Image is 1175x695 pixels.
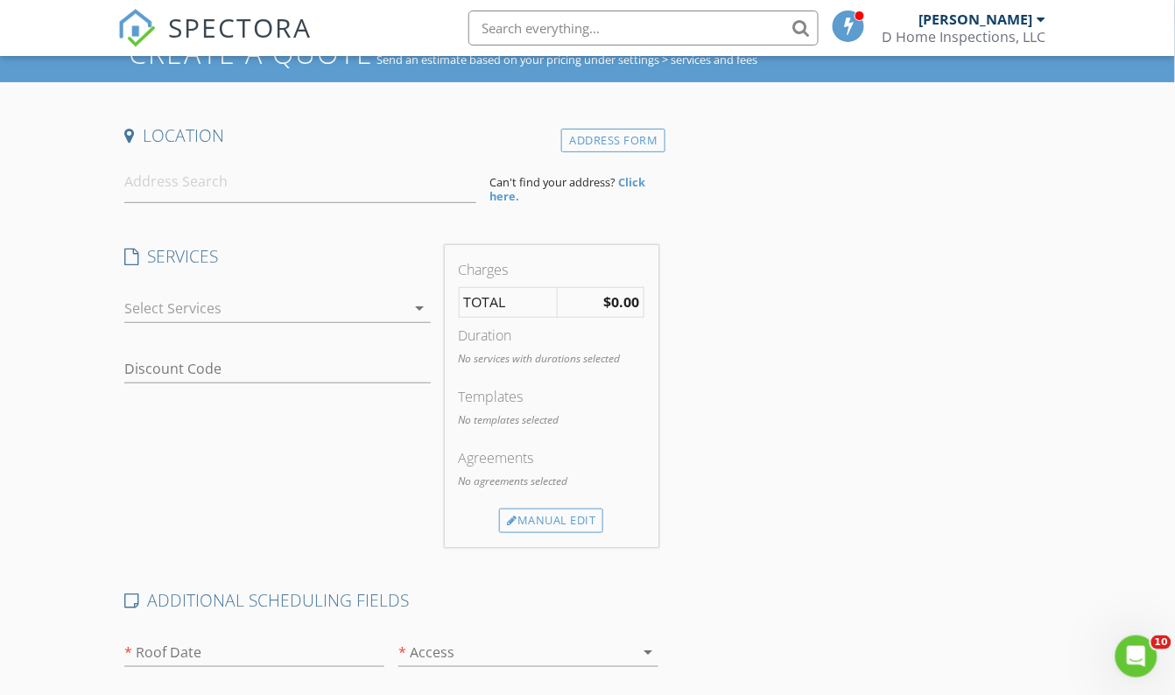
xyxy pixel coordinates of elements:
[124,638,384,667] input: Roof Date
[499,509,603,533] div: Manual Edit
[459,412,645,428] p: No templates selected
[124,245,430,268] h4: SERVICES
[459,287,558,318] td: TOTAL
[604,292,640,312] strong: $0.00
[410,298,431,319] i: arrow_drop_down
[1115,635,1157,677] iframe: Intercom live chat
[117,24,312,60] a: SPECTORA
[637,642,658,663] i: arrow_drop_down
[490,174,646,204] strong: Click here.
[883,28,1046,46] div: D Home Inspections, LLC
[490,174,616,190] span: Can't find your address?
[459,325,645,346] div: Duration
[124,124,658,147] h4: Location
[1151,635,1171,649] span: 10
[919,11,1033,28] div: [PERSON_NAME]
[124,589,658,612] h4: ADDITIONAL SCHEDULING FIELDS
[459,474,645,489] p: No agreements selected
[459,351,645,367] p: No services with durations selected
[459,259,645,280] div: Charges
[124,160,476,203] input: Address Search
[376,52,757,67] span: Send an estimate based on your pricing under settings > services and fees
[459,386,645,407] div: Templates
[124,355,430,383] input: Discount Code
[561,129,665,152] div: Address Form
[468,11,819,46] input: Search everything...
[168,9,312,46] span: SPECTORA
[117,9,156,47] img: The Best Home Inspection Software - Spectora
[459,447,645,468] div: Agreements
